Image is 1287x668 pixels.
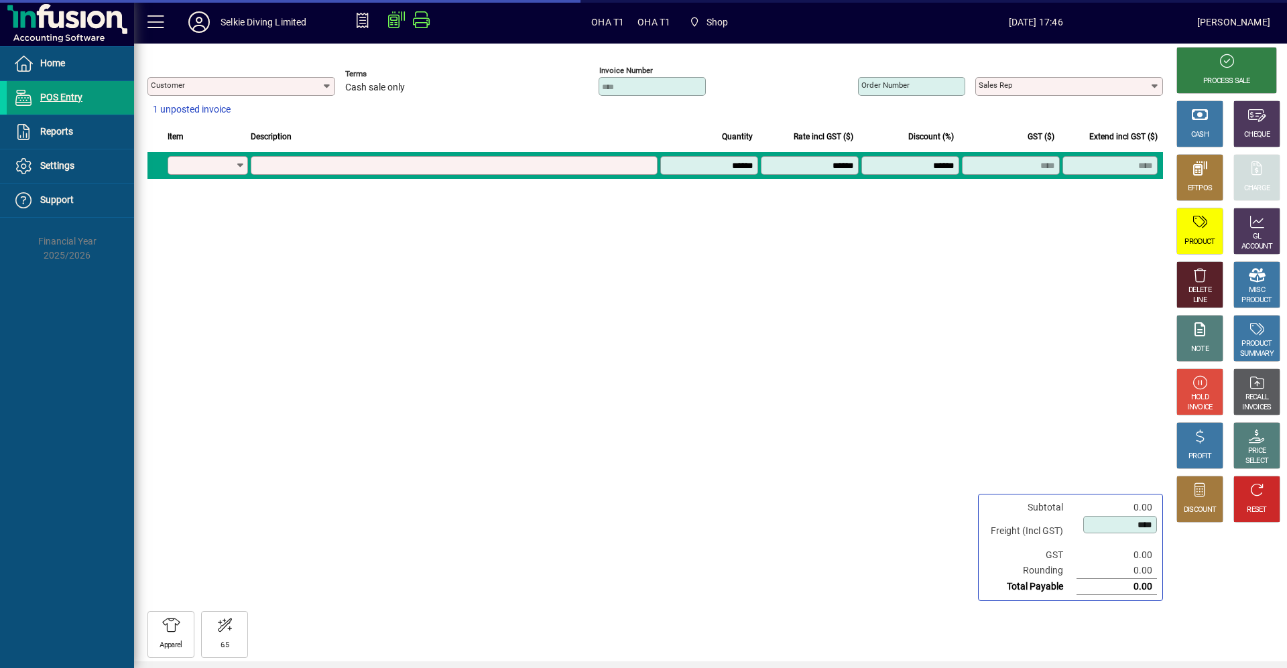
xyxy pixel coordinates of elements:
div: PRODUCT [1241,295,1272,306]
td: Total Payable [984,579,1077,595]
span: Shop [684,10,733,34]
span: Cash sale only [345,82,405,93]
td: 0.00 [1077,579,1157,595]
div: INVOICES [1242,403,1271,413]
button: 1 unposted invoice [147,98,236,122]
div: CHEQUE [1244,130,1270,140]
div: SUMMARY [1240,349,1274,359]
td: Subtotal [984,500,1077,515]
span: OHA T1 [591,11,624,33]
span: Settings [40,160,74,171]
div: INVOICE [1187,403,1212,413]
span: Item [168,129,184,144]
div: PRODUCT [1184,237,1215,247]
div: PRICE [1248,446,1266,456]
div: [PERSON_NAME] [1197,11,1270,33]
span: Reports [40,126,73,137]
div: PRODUCT [1241,339,1272,349]
span: Shop [707,11,729,33]
td: 0.00 [1077,547,1157,563]
div: SELECT [1245,456,1269,466]
td: 0.00 [1077,563,1157,579]
span: Rate incl GST ($) [794,129,853,144]
mat-label: Invoice number [599,66,653,75]
div: NOTE [1191,344,1209,354]
a: Home [7,47,134,80]
a: Support [7,184,134,217]
div: GL [1253,232,1262,242]
div: Apparel [160,641,182,651]
span: Home [40,58,65,68]
div: PROCESS SALE [1203,76,1250,86]
span: Quantity [722,129,753,144]
td: Rounding [984,563,1077,579]
div: RESET [1247,505,1267,515]
span: Description [251,129,292,144]
span: Support [40,194,74,205]
a: Settings [7,149,134,183]
mat-label: Sales rep [979,80,1012,90]
span: 1 unposted invoice [153,103,231,117]
div: CHARGE [1244,184,1270,194]
div: 6.5 [221,641,229,651]
span: Terms [345,70,426,78]
mat-label: Order number [861,80,910,90]
div: MISC [1249,285,1265,295]
span: GST ($) [1028,129,1054,144]
span: Discount (%) [908,129,954,144]
mat-label: Customer [151,80,185,90]
div: PROFIT [1188,452,1211,462]
div: DELETE [1188,285,1211,295]
td: 0.00 [1077,500,1157,515]
div: Selkie Diving Limited [221,11,307,33]
td: GST [984,547,1077,563]
div: HOLD [1191,393,1209,403]
div: ACCOUNT [1241,242,1272,252]
span: [DATE] 17:46 [875,11,1197,33]
div: DISCOUNT [1184,505,1216,515]
div: RECALL [1245,393,1269,403]
button: Profile [178,10,221,34]
span: POS Entry [40,92,82,103]
div: LINE [1193,295,1207,306]
td: Freight (Incl GST) [984,515,1077,547]
span: Extend incl GST ($) [1089,129,1158,144]
a: Reports [7,115,134,149]
div: CASH [1191,130,1209,140]
span: OHA T1 [637,11,670,33]
div: EFTPOS [1188,184,1213,194]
